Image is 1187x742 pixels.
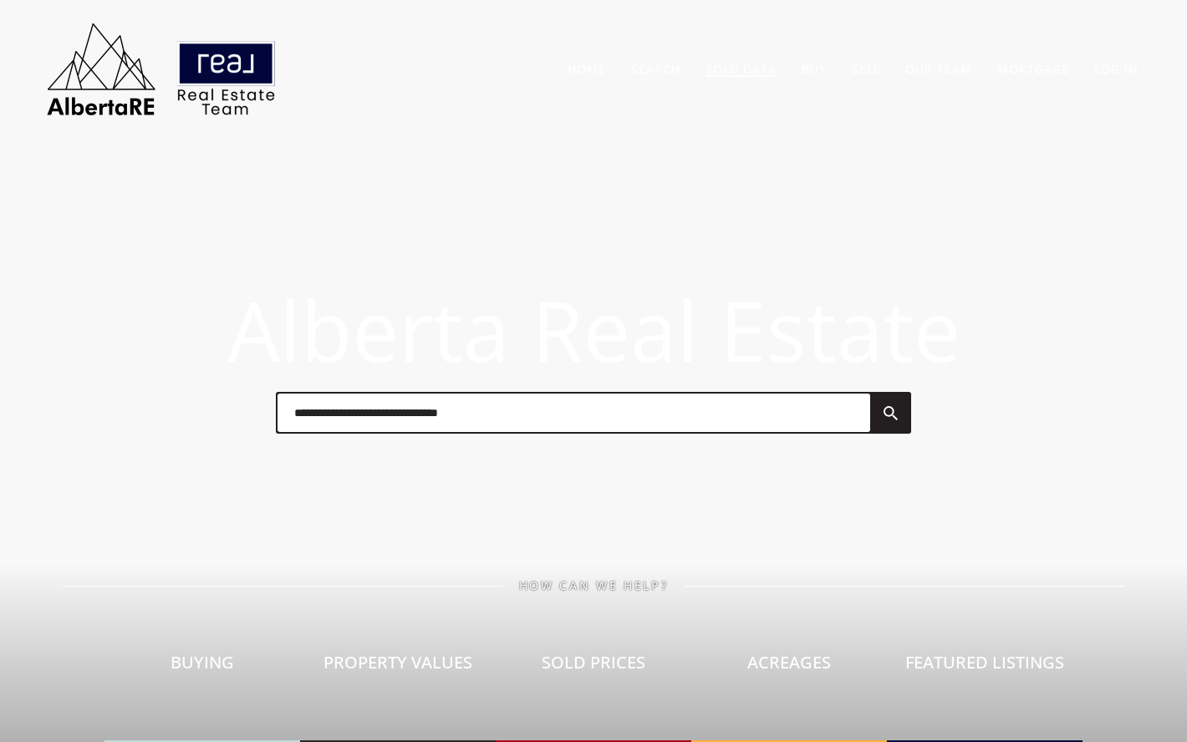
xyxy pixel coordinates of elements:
[706,61,777,77] a: Sold Data
[747,651,831,673] span: Acreages
[171,651,234,673] span: Buying
[631,61,680,77] a: Search
[905,651,1064,673] span: Featured Listings
[997,61,1069,77] a: Mortgage
[104,592,300,742] a: Buying
[691,592,887,742] a: Acreages
[496,592,691,742] a: Sold Prices
[300,592,496,742] a: Property Values
[852,61,880,77] a: Sell
[568,61,606,77] a: Home
[323,651,472,673] span: Property Values
[542,651,645,673] span: Sold Prices
[1094,61,1139,77] a: Log In
[905,61,972,77] a: Our Team
[887,592,1083,742] a: Featured Listings
[802,61,827,77] a: Buy
[36,17,287,121] img: AlbertaRE Real Estate Team | Real Broker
